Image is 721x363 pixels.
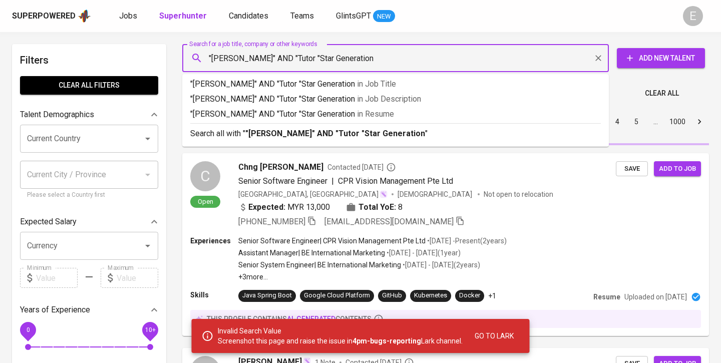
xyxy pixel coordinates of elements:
[20,52,158,68] h6: Filters
[691,114,707,130] button: Go to next page
[20,216,77,228] p: Expected Salary
[659,163,696,175] span: Add to job
[290,11,314,21] span: Teams
[426,236,507,246] p: • [DATE] - Present ( 2 years )
[475,330,514,342] span: Go to Lark
[159,10,209,23] a: Superhunter
[218,326,463,346] p: Invalid Search Value Screenshot this page and raise the issue in Lark channel.
[373,12,395,22] span: NEW
[26,326,30,333] span: 0
[324,217,454,226] span: [EMAIL_ADDRESS][DOMAIN_NAME]
[141,132,155,146] button: Open
[357,109,394,119] span: in Resume
[238,248,385,258] p: Assistant Manager | BE International Marketing
[628,114,644,130] button: Go to page 5
[352,337,421,345] b: 4pm-bugs-reporting
[20,300,158,320] div: Years of Experience
[182,153,709,336] a: COpenChng [PERSON_NAME]Contacted [DATE]Senior Software Engineer|CPR Vision Management Pte Ltd[GEO...
[386,162,396,172] svg: By Batam recruiter
[229,11,268,21] span: Candidates
[382,291,402,300] div: GitHub
[654,161,701,177] button: Add to job
[141,239,155,253] button: Open
[27,190,151,200] p: Please select a Country first
[304,291,370,300] div: Google Cloud Platform
[229,10,270,23] a: Candidates
[238,201,330,213] div: MYR 13,000
[414,291,447,300] div: Kubernetes
[336,11,371,21] span: GlintsGPT
[683,6,703,26] div: E
[238,189,388,199] div: [GEOGRAPHIC_DATA], [GEOGRAPHIC_DATA]
[331,175,334,187] span: |
[207,314,372,324] p: this profile contains contents
[401,260,480,270] p: • [DATE] - [DATE] ( 2 years )
[190,290,238,300] p: Skills
[190,161,220,191] div: C
[20,304,90,316] p: Years of Experience
[117,268,158,288] input: Value
[238,161,323,173] span: Chng [PERSON_NAME]
[159,11,207,21] b: Superhunter
[327,162,396,172] span: Contacted [DATE]
[12,9,91,24] a: Superpoweredapp logo
[20,105,158,125] div: Talent Demographics
[398,189,474,199] span: [DEMOGRAPHIC_DATA]
[358,201,396,213] b: Total YoE:
[20,76,158,95] button: Clear All filters
[36,268,78,288] input: Value
[645,87,679,100] span: Clear All
[20,109,94,121] p: Talent Demographics
[238,272,507,282] p: +3 more ...
[471,326,518,346] button: Go to Lark
[357,79,396,89] span: in Job Title
[145,326,155,333] span: 10+
[287,315,335,323] span: AI-generated
[238,217,305,226] span: [PHONE_NUMBER]
[593,292,620,302] p: Resume
[238,236,426,246] p: Senior Software Engineer | CPR Vision Management Pte Ltd
[616,161,648,177] button: Save
[248,201,285,213] b: Expected:
[190,78,601,90] p: "[PERSON_NAME]" AND "Tutor "Star Generation
[625,52,697,65] span: Add New Talent
[666,114,688,130] button: Go to page 1000
[459,291,480,300] div: Docker
[591,51,605,65] button: Clear
[647,117,663,127] div: …
[338,176,453,186] span: CPR Vision Management Pte Ltd
[357,94,421,104] span: in Job Description
[238,176,327,186] span: Senior Software Engineer
[190,128,601,140] p: Search all with " "
[245,129,425,138] b: "[PERSON_NAME]" AND "Tutor "Star Generation
[194,197,217,206] span: Open
[119,10,139,23] a: Jobs
[385,248,461,258] p: • [DATE] - [DATE] ( 1 year )
[641,84,683,103] button: Clear All
[119,11,137,21] span: Jobs
[336,10,395,23] a: GlintsGPT NEW
[28,79,150,92] span: Clear All filters
[621,163,643,175] span: Save
[20,212,158,232] div: Expected Salary
[617,48,705,68] button: Add New Talent
[78,9,91,24] img: app logo
[609,114,625,130] button: Go to page 4
[290,10,316,23] a: Teams
[238,260,401,270] p: Senior System Engineer | BE International Marketing
[398,201,403,213] span: 8
[190,108,601,120] p: "[PERSON_NAME]" AND "Tutor "Star Generation
[12,11,76,22] div: Superpowered
[484,189,553,199] p: Not open to relocation
[380,190,388,198] img: magic_wand.svg
[532,114,709,130] nav: pagination navigation
[190,236,238,246] p: Experiences
[624,292,687,302] p: Uploaded on [DATE]
[242,291,292,300] div: Java Spring Boot
[488,291,496,301] p: +1
[190,93,601,105] p: "[PERSON_NAME]" AND "Tutor "Star Generation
